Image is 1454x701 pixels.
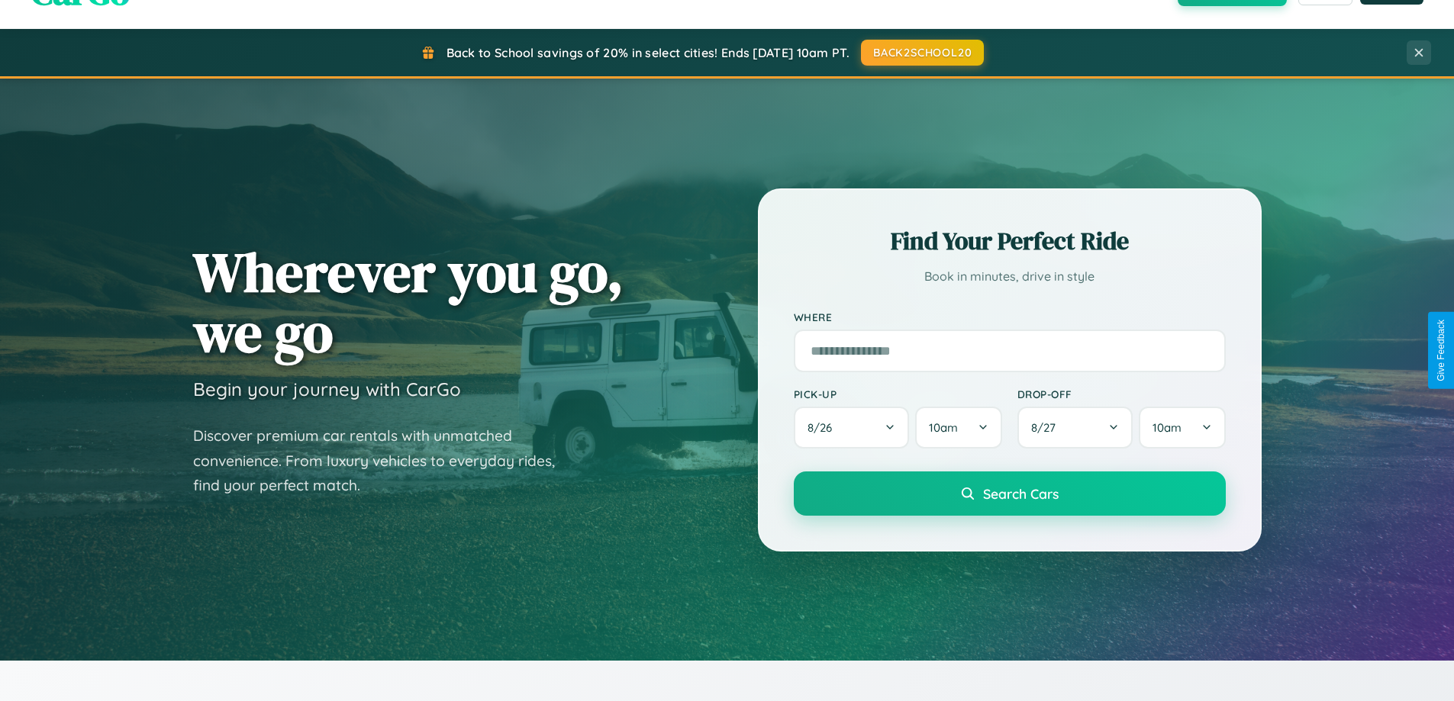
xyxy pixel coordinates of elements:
label: Where [794,310,1226,323]
span: 10am [929,420,958,435]
h1: Wherever you go, we go [193,242,624,362]
label: Drop-off [1017,387,1226,400]
button: 10am [915,407,1001,449]
span: 8 / 26 [808,420,840,435]
button: 8/26 [794,407,910,449]
span: 10am [1153,420,1182,435]
p: Book in minutes, drive in style [794,265,1226,288]
span: Search Cars [983,485,1059,502]
label: Pick-up [794,387,1002,400]
h2: Find Your Perfect Ride [794,224,1226,258]
button: 8/27 [1017,407,1133,449]
span: 8 / 27 [1031,420,1063,435]
button: 10am [1139,407,1225,449]
p: Discover premium car rentals with unmatched convenience. From luxury vehicles to everyday rides, ... [193,423,575,498]
button: Search Cars [794,471,1226,516]
span: Back to School savings of 20% in select cities! Ends [DATE] 10am PT. [447,45,850,60]
button: BACK2SCHOOL20 [861,40,984,66]
h3: Begin your journey with CarGo [193,378,461,400]
div: Give Feedback [1436,320,1446,381]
